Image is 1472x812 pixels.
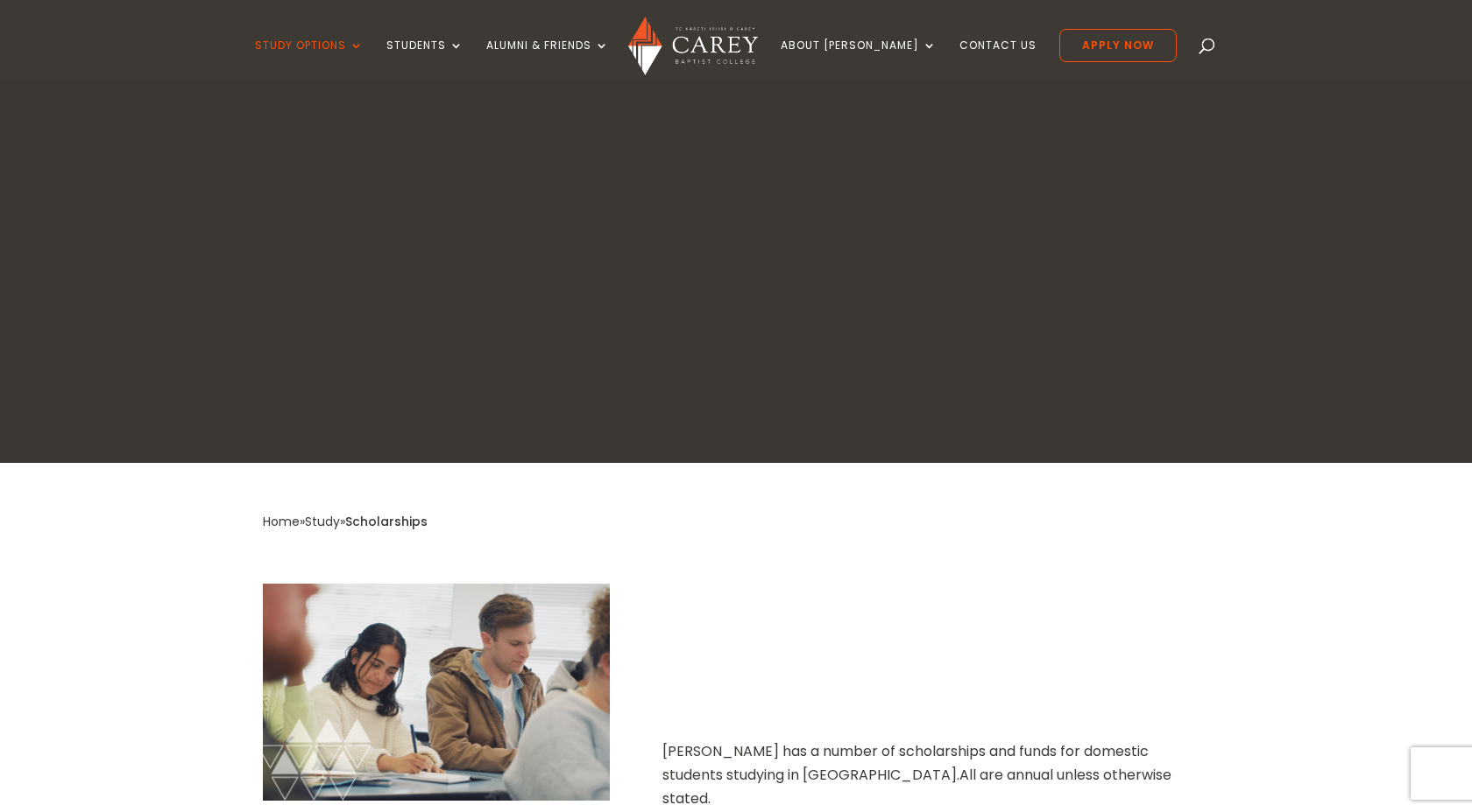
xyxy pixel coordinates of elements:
img: Carey Baptist College [628,17,757,75]
span: a number of [810,741,895,761]
a: Students [386,39,464,80]
span: [PERSON_NAME] has [662,741,810,761]
a: Home [263,513,300,530]
a: Alumni & Friends [486,39,609,80]
a: Study [305,513,340,530]
span: scholarships and funds for domestic students studying in [GEOGRAPHIC_DATA]. [662,741,1149,785]
span: » » [263,513,428,530]
a: Apply Now [1059,29,1177,62]
a: About [PERSON_NAME] [781,39,937,80]
img: Carey students in class [263,584,610,801]
span: Scholarships [345,513,428,530]
a: Study Options [255,39,364,80]
a: Contact Us [959,39,1037,80]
